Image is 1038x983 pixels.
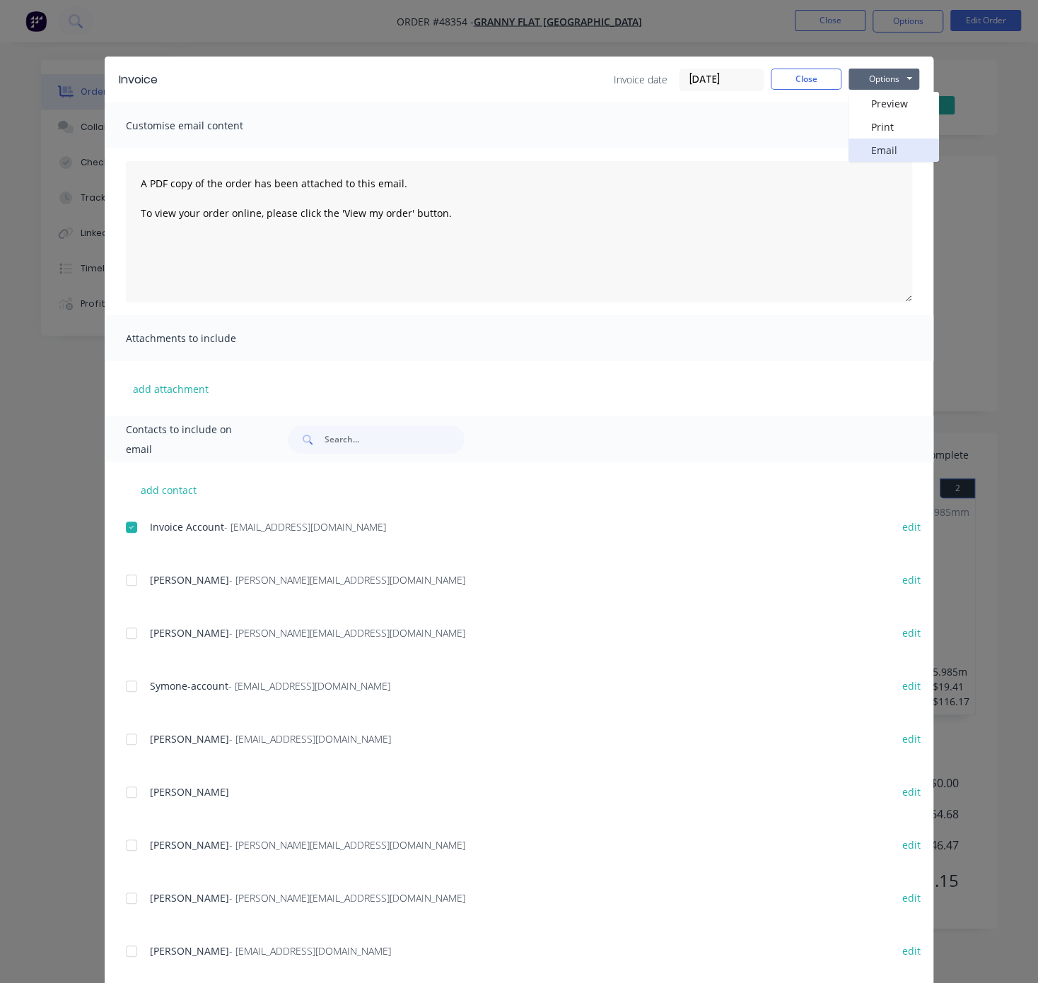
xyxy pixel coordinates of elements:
span: [PERSON_NAME] [150,785,229,799]
span: - [EMAIL_ADDRESS][DOMAIN_NAME] [229,944,391,958]
span: [PERSON_NAME] [150,891,229,905]
span: [PERSON_NAME] [150,838,229,852]
button: edit [894,623,929,642]
span: [PERSON_NAME] [150,732,229,746]
button: Close [771,69,841,90]
span: Contacts to include on email [126,420,252,459]
span: [PERSON_NAME] [150,626,229,640]
input: Search... [325,425,465,454]
button: edit [894,782,929,801]
span: Invoice date [614,72,667,87]
div: Invoice [119,71,158,88]
span: - [PERSON_NAME][EMAIL_ADDRESS][DOMAIN_NAME] [229,626,465,640]
span: - [EMAIL_ADDRESS][DOMAIN_NAME] [224,520,386,534]
span: - [PERSON_NAME][EMAIL_ADDRESS][DOMAIN_NAME] [229,891,465,905]
button: add contact [126,479,211,500]
button: Preview [849,92,939,115]
span: - [EMAIL_ADDRESS][DOMAIN_NAME] [228,679,390,693]
span: [PERSON_NAME] [150,944,229,958]
button: Email [849,139,939,162]
button: edit [894,941,929,960]
button: edit [894,729,929,748]
button: Options [849,69,919,90]
span: - [EMAIL_ADDRESS][DOMAIN_NAME] [229,732,391,746]
button: edit [894,888,929,907]
span: Invoice Account [150,520,224,534]
button: edit [894,835,929,854]
span: - [PERSON_NAME][EMAIL_ADDRESS][DOMAIN_NAME] [229,838,465,852]
textarea: A PDF copy of the order has been attached to this email. To view your order online, please click ... [126,161,912,302]
span: Attachments to include [126,329,281,348]
span: - [PERSON_NAME][EMAIL_ADDRESS][DOMAIN_NAME] [229,573,465,587]
button: edit [894,570,929,589]
span: Customise email content [126,116,281,136]
span: Symone-account [150,679,228,693]
button: edit [894,517,929,536]
button: Print [849,115,939,139]
span: [PERSON_NAME] [150,573,229,587]
button: add attachment [126,378,216,399]
button: edit [894,676,929,695]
